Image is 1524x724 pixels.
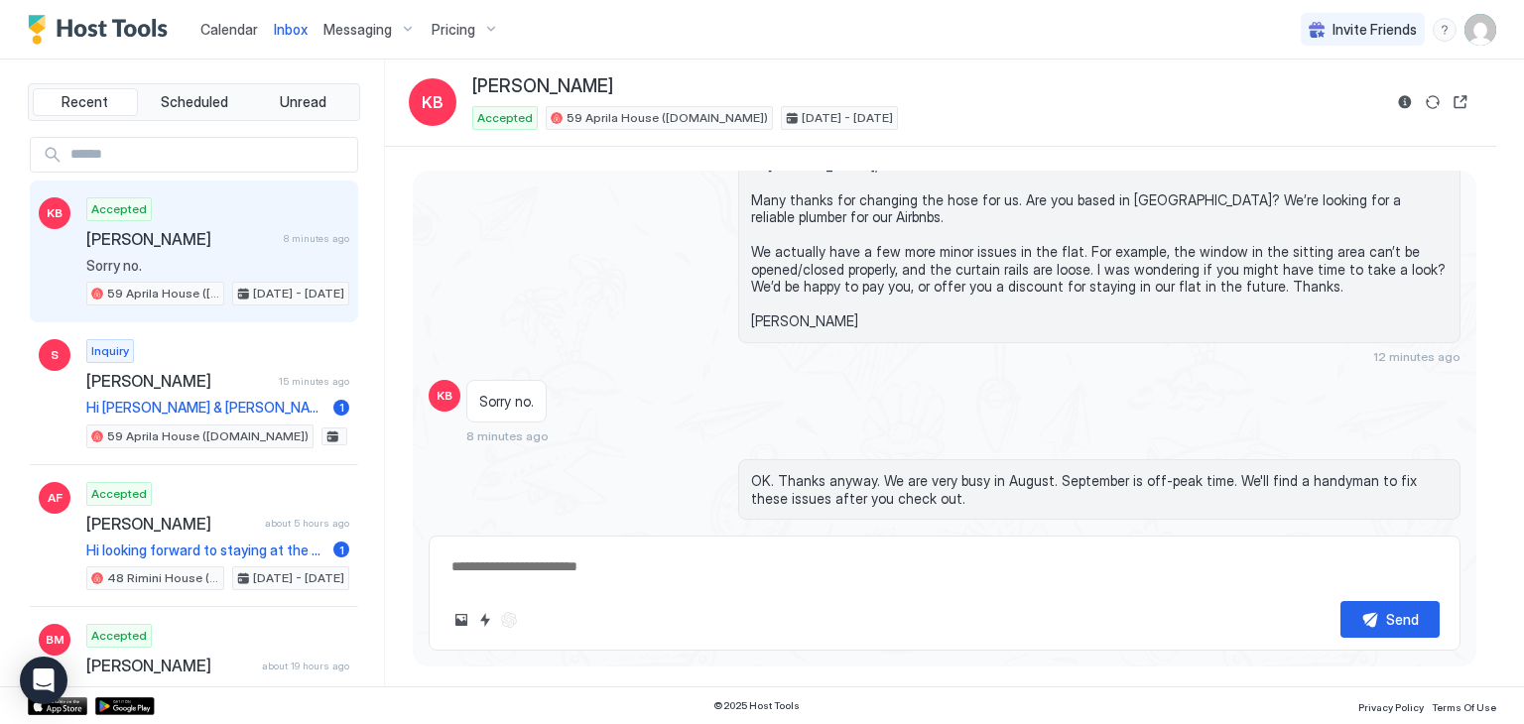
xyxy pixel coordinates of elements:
[339,543,344,557] span: 1
[86,371,271,391] span: [PERSON_NAME]
[274,19,308,40] a: Inbox
[1433,18,1457,42] div: menu
[1358,695,1424,716] a: Privacy Policy
[1421,90,1445,114] button: Sync reservation
[274,21,308,38] span: Inbox
[1464,14,1496,46] div: User profile
[284,232,349,245] span: 8 minutes ago
[1340,601,1440,638] button: Send
[46,631,64,649] span: BM
[28,15,177,45] a: Host Tools Logo
[48,489,63,507] span: AF
[323,21,392,39] span: Messaging
[713,699,800,712] span: © 2025 Host Tools
[47,204,63,222] span: KB
[1449,90,1472,114] button: Open reservation
[161,93,228,111] span: Scheduled
[86,257,349,275] span: Sorry no.
[1333,21,1417,39] span: Invite Friends
[432,21,475,39] span: Pricing
[1432,695,1496,716] a: Terms Of Use
[20,657,67,704] div: Open Intercom Messenger
[62,93,108,111] span: Recent
[1432,701,1496,713] span: Terms Of Use
[473,608,497,632] button: Quick reply
[91,485,147,503] span: Accepted
[477,109,533,127] span: Accepted
[91,627,147,645] span: Accepted
[86,399,325,417] span: Hi [PERSON_NAME] & [PERSON_NAME], We are visiting [GEOGRAPHIC_DATA] to look around the city and U...
[339,400,344,415] span: 1
[437,387,452,405] span: KB
[279,375,349,388] span: 15 minutes ago
[33,88,138,116] button: Recent
[86,514,257,534] span: [PERSON_NAME]
[250,88,355,116] button: Unread
[479,393,534,411] span: Sorry no.
[265,517,349,530] span: about 5 hours ago
[200,19,258,40] a: Calendar
[95,697,155,715] a: Google Play Store
[91,200,147,218] span: Accepted
[107,569,219,587] span: 48 Rimini House ([DOMAIN_NAME])
[63,138,357,172] input: Input Field
[472,75,613,98] span: [PERSON_NAME]
[280,93,326,111] span: Unread
[449,608,473,632] button: Upload image
[51,346,59,364] span: S
[1393,90,1417,114] button: Reservation information
[802,109,893,127] span: [DATE] - [DATE]
[28,697,87,715] a: App Store
[91,342,129,360] span: Inquiry
[466,428,549,443] span: 8 minutes ago
[86,683,349,701] span: Lo Ipsum, Dolor sit ametc adi elitsedd ei temp in utl etdo. Magn ali enim admin-ve quisnos: Exe u...
[751,157,1448,330] span: Hi [PERSON_NAME], Many thanks for changing the hose for us. Are you based in [GEOGRAPHIC_DATA]? W...
[253,569,344,587] span: [DATE] - [DATE]
[107,427,309,445] span: 59 Aprila House ([DOMAIN_NAME])
[751,472,1448,507] span: OK. Thanks anyway. We are very busy in August. September is off-peak time. We'll find a handyman ...
[1358,701,1424,713] span: Privacy Policy
[28,83,360,121] div: tab-group
[1373,349,1460,364] span: 12 minutes ago
[86,656,254,675] span: [PERSON_NAME]
[86,229,276,249] span: [PERSON_NAME]
[253,285,344,302] span: [DATE] - [DATE]
[86,542,325,559] span: Hi looking forward to staying at the weekend, could I ask do you meet us at the property with the...
[567,109,768,127] span: 59 Aprila House ([DOMAIN_NAME])
[422,90,444,114] span: KB
[142,88,247,116] button: Scheduled
[262,660,349,672] span: about 19 hours ago
[107,285,219,302] span: 59 Aprila House ([DOMAIN_NAME])
[1386,609,1419,630] div: Send
[200,21,258,38] span: Calendar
